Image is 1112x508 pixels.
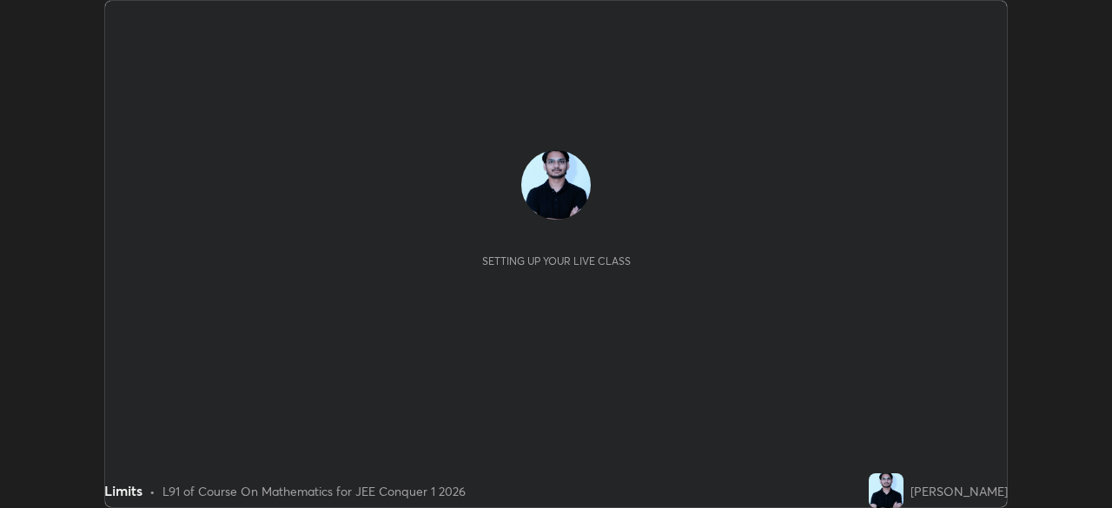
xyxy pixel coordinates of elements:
div: L91 of Course On Mathematics for JEE Conquer 1 2026 [162,482,466,500]
div: Setting up your live class [482,254,631,267]
div: • [149,482,156,500]
div: Limits [104,480,142,501]
img: 7aced0a64bc6441e9f5d793565b0659e.jpg [869,473,903,508]
div: [PERSON_NAME] [910,482,1008,500]
img: 7aced0a64bc6441e9f5d793565b0659e.jpg [521,150,591,220]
